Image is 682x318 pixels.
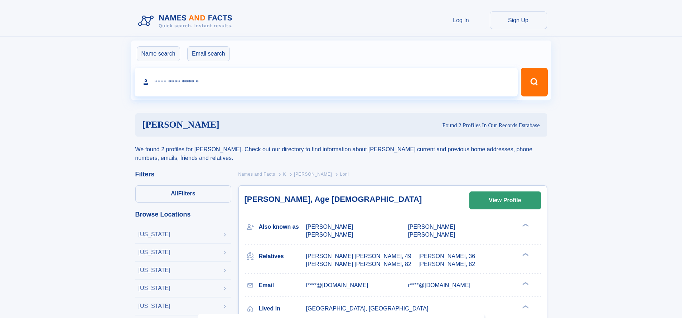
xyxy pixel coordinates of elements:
h1: [PERSON_NAME] [142,120,331,129]
a: Log In [432,11,490,29]
span: All [171,190,178,196]
label: Filters [135,185,231,203]
div: View Profile [489,192,521,209]
span: [PERSON_NAME] [408,224,455,230]
img: Logo Names and Facts [135,11,238,31]
div: [US_STATE] [139,285,170,291]
div: ❯ [521,281,529,286]
div: Browse Locations [135,211,231,218]
div: ❯ [521,304,529,309]
div: [US_STATE] [139,303,170,309]
a: [PERSON_NAME], 36 [419,252,475,260]
span: [GEOGRAPHIC_DATA], [GEOGRAPHIC_DATA] [306,305,429,312]
label: Email search [187,46,229,61]
input: search input [135,68,518,96]
h3: Also known as [259,221,306,233]
h3: Relatives [259,250,306,262]
a: [PERSON_NAME] [PERSON_NAME], 82 [306,260,411,268]
span: Loni [340,172,349,177]
h3: Lived in [259,303,306,315]
a: [PERSON_NAME] [PERSON_NAME], 49 [306,252,411,260]
h3: Email [259,279,306,291]
span: [PERSON_NAME] [306,232,353,238]
div: ❯ [521,223,529,228]
span: [PERSON_NAME] [408,232,455,238]
span: K [283,172,286,177]
a: [PERSON_NAME], 82 [419,260,475,268]
label: Name search [137,46,180,61]
div: ❯ [521,252,529,257]
a: Sign Up [490,11,547,29]
div: [US_STATE] [139,250,170,255]
div: [US_STATE] [139,267,170,273]
div: [US_STATE] [139,232,170,237]
div: Found 2 Profiles In Our Records Database [331,122,540,129]
a: [PERSON_NAME] [294,170,332,179]
a: K [283,170,286,179]
span: [PERSON_NAME] [306,224,353,230]
button: Search Button [521,68,547,96]
div: We found 2 profiles for [PERSON_NAME]. Check out our directory to find information about [PERSON_... [135,137,547,162]
a: [PERSON_NAME], Age [DEMOGRAPHIC_DATA] [245,195,422,204]
div: Filters [135,171,231,177]
a: View Profile [470,192,541,209]
a: Names and Facts [238,170,275,179]
span: [PERSON_NAME] [294,172,332,177]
